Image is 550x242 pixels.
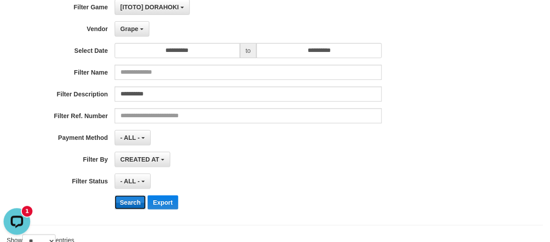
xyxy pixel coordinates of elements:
[240,43,257,58] span: to
[4,4,30,30] button: Open LiveChat chat widget
[120,178,140,185] span: - ALL -
[120,156,160,163] span: CREATED AT
[115,174,151,189] button: - ALL -
[148,195,178,210] button: Export
[115,195,146,210] button: Search
[120,25,138,32] span: Grape
[115,152,171,167] button: CREATED AT
[115,21,149,36] button: Grape
[120,134,140,141] span: - ALL -
[115,130,151,145] button: - ALL -
[120,4,179,11] span: [ITOTO] DORAHOKI
[22,1,32,12] div: New messages notification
